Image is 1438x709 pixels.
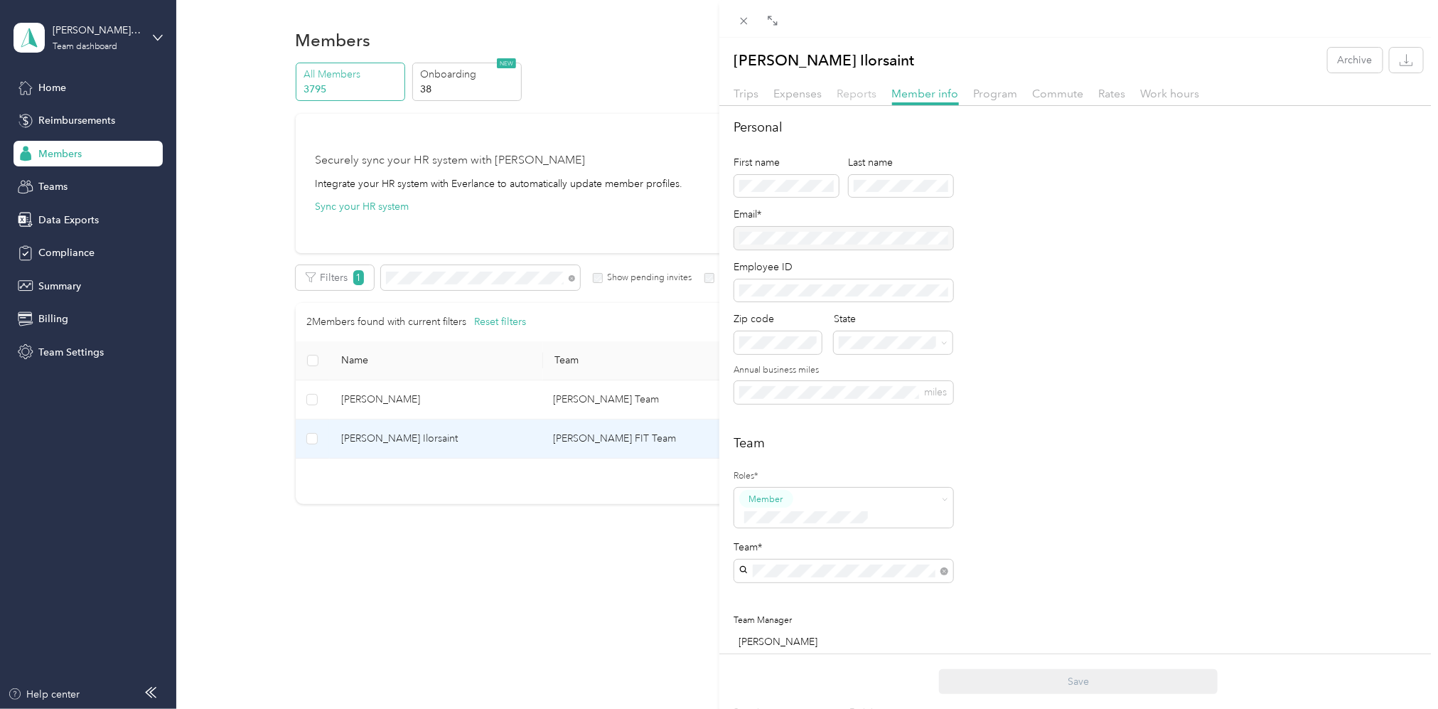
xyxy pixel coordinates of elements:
span: Commute [1033,87,1084,100]
iframe: Everlance-gr Chat Button Frame [1358,629,1438,709]
span: miles [924,386,947,398]
span: Reports [837,87,877,100]
button: Member [739,490,793,508]
h2: Personal [734,118,1424,137]
span: Trips [734,87,759,100]
div: Last name [849,155,953,170]
div: Employee ID [734,260,953,274]
p: [PERSON_NAME] Ilorsaint [734,48,915,73]
span: Member info [892,87,959,100]
div: First name [734,155,839,170]
label: Roles* [734,470,953,483]
div: Team* [734,540,953,555]
span: Member [749,493,783,506]
div: [PERSON_NAME] [739,634,953,649]
label: Annual business miles [734,364,953,377]
div: State [834,311,953,326]
span: Expenses [774,87,822,100]
span: Team Manager [734,615,793,626]
div: Email* [734,207,953,222]
span: Program [974,87,1018,100]
span: Work hours [1141,87,1200,100]
button: Archive [1328,48,1383,73]
h2: Team [734,434,1424,453]
div: Zip code [734,311,822,326]
span: Rates [1099,87,1126,100]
